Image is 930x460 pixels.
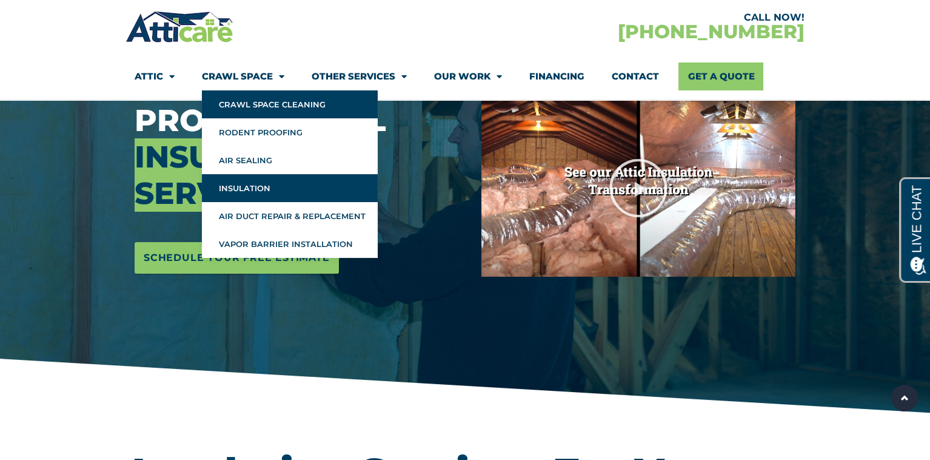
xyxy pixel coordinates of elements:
a: Attic [135,63,175,90]
a: Other Services [312,63,407,90]
a: Insulation [202,174,378,202]
a: Crawl Space Cleaning [202,90,378,118]
a: Contact [612,63,659,90]
a: Financing [529,63,584,90]
a: Air Sealing [202,146,378,174]
span: Insulation Services [135,138,333,212]
ul: Crawl Space [202,90,378,258]
div: CALL NOW! [465,13,805,22]
nav: Menu [135,63,795,90]
span: Schedule Your Free Estimate [144,248,330,268]
a: Get A Quote [678,63,763,90]
a: Vapor Barrier Installation [202,230,378,258]
iframe: Chat Invitation [6,333,259,424]
h3: Professional [135,103,463,212]
a: Schedule Your Free Estimate [135,242,339,274]
a: Crawl Space [202,63,284,90]
a: Air Duct Repair & Replacement [202,202,378,230]
span: Opens a chat window [30,10,98,25]
div: Play Video [608,158,669,218]
a: Our Work [434,63,502,90]
a: Rodent Proofing [202,118,378,146]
